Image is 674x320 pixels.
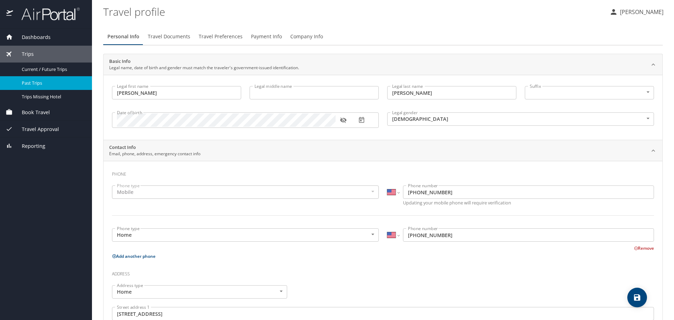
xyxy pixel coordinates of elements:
button: Remove [634,245,654,251]
p: [PERSON_NAME] [618,8,663,16]
span: Travel Preferences [199,32,243,41]
span: Past Trips [22,80,84,86]
div: Contact InfoEmail, phone, address, emergency contact info [104,140,662,161]
span: Company Info [290,32,323,41]
h3: Address [112,266,654,278]
span: Trips Missing Hotel [22,93,84,100]
h2: Basic Info [109,58,299,65]
h2: Contact Info [109,144,200,151]
div: Profile [103,28,663,45]
button: save [627,288,647,307]
button: [PERSON_NAME] [607,6,666,18]
span: Book Travel [13,109,50,116]
div: Basic InfoLegal name, date of birth and gender must match the traveler's government-issued identi... [104,75,662,140]
span: Trips [13,50,34,58]
h1: Travel profile [103,1,604,22]
div: Basic InfoLegal name, date of birth and gender must match the traveler's government-issued identi... [104,54,662,75]
span: Current / Future Trips [22,66,84,73]
img: icon-airportal.png [6,7,14,21]
span: Reporting [13,142,45,150]
span: Personal Info [107,32,139,41]
div: Mobile [112,185,379,199]
span: Payment Info [251,32,282,41]
div: Home [112,228,379,242]
div: ​ [525,86,654,99]
span: Travel Approval [13,125,59,133]
p: Legal name, date of birth and gender must match the traveler's government-issued identification. [109,65,299,71]
h3: Phone [112,166,654,178]
button: Add another phone [112,253,156,259]
p: Updating your mobile phone will require verification [403,201,654,205]
span: Travel Documents [148,32,190,41]
img: airportal-logo.png [14,7,80,21]
p: Email, phone, address, emergency contact info [109,151,200,157]
span: Dashboards [13,33,51,41]
div: Home [112,285,287,299]
div: [DEMOGRAPHIC_DATA] [387,112,654,126]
